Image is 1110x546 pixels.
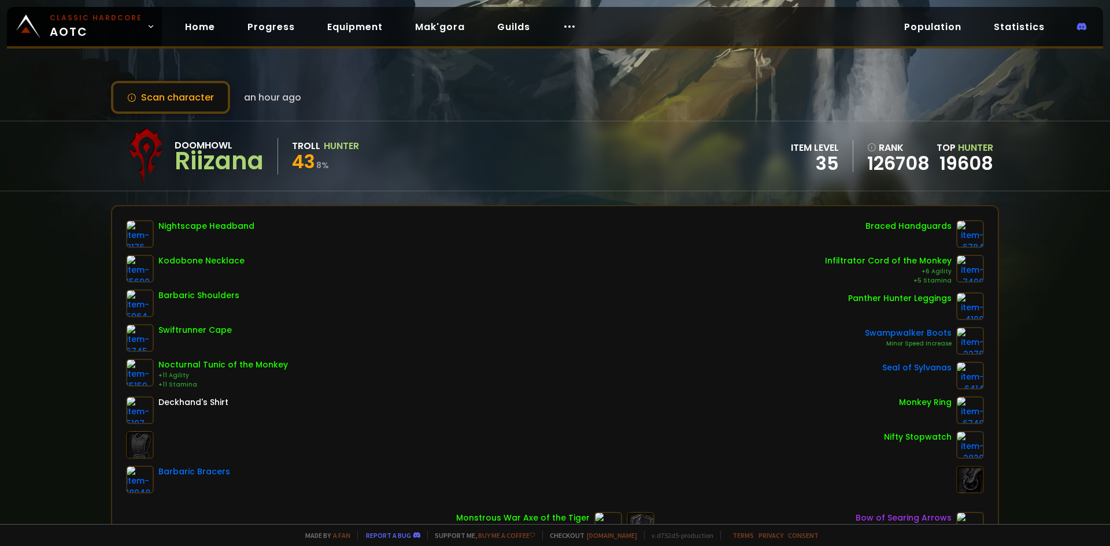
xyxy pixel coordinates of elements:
div: Barbaric Bracers [158,466,230,478]
div: Doomhowl [175,138,264,153]
img: item-6414 [956,362,984,389]
div: Swampwalker Boots [865,327,952,339]
div: Monkey Ring [899,396,952,408]
a: Consent [788,531,819,540]
div: 35 [791,155,839,172]
a: [DOMAIN_NAME] [587,531,637,540]
img: item-18948 [126,466,154,493]
a: Report a bug [366,531,411,540]
div: Hunter [324,139,359,153]
div: Nightscape Headband [158,220,254,232]
img: item-6784 [956,220,984,248]
img: item-15690 [126,255,154,283]
span: 43 [292,148,315,174]
a: 19608 [939,150,993,176]
span: an hour ago [244,90,301,105]
div: Infiltrator Cord of the Monkey [825,255,952,267]
img: item-5964 [126,289,154,317]
a: Progress [238,15,304,39]
span: Checkout [542,531,637,540]
img: item-6745 [126,324,154,352]
div: +11 Stamina [158,380,288,389]
img: item-15159 [126,359,154,387]
div: Top [937,140,993,155]
span: v. d752d5 - production [644,531,713,540]
a: 126708 [867,155,930,172]
div: +6 Agility [825,267,952,276]
img: item-2276 [956,327,984,355]
img: item-4108 [956,292,984,320]
div: Monstrous War Axe of the Tiger [456,512,590,524]
div: Swiftrunner Cape [158,324,232,336]
img: item-6748 [956,396,984,424]
a: Statistics [985,15,1054,39]
span: Support me, [427,531,535,540]
img: item-5107 [126,396,154,424]
div: rank [867,140,930,155]
div: Riizana [175,153,264,170]
div: Bow of Searing Arrows [856,512,952,524]
div: Kodobone Necklace [158,255,245,267]
div: Seal of Sylvanas [882,362,952,374]
div: Deckhand's Shirt [158,396,228,408]
small: 8 % [316,159,329,171]
div: Nifty Stopwatch [884,431,952,443]
div: item level [791,140,839,155]
img: item-8176 [126,220,154,248]
small: Classic Hardcore [50,13,142,23]
a: Home [176,15,224,39]
div: +5 Stamina [825,276,952,285]
a: Equipment [318,15,392,39]
div: Panther Hunter Leggings [848,292,952,304]
div: Troll [292,139,320,153]
span: AOTC [50,13,142,40]
a: a fan [333,531,350,540]
a: Privacy [758,531,783,540]
a: Terms [732,531,754,540]
div: Nocturnal Tunic of the Monkey [158,359,288,371]
img: item-2820 [956,431,984,459]
button: Scan character [111,81,230,114]
img: item-7406 [956,255,984,283]
a: Buy me a coffee [478,531,535,540]
a: Guilds [488,15,539,39]
div: Minor Speed Increase [865,339,952,348]
div: Barbaric Shoulders [158,289,239,302]
span: Made by [298,531,350,540]
span: Hunter [958,141,993,154]
div: +11 Agility [158,371,288,380]
a: Population [895,15,971,39]
a: Classic HardcoreAOTC [7,7,162,46]
div: Braced Handguards [865,220,952,232]
a: Mak'gora [406,15,474,39]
